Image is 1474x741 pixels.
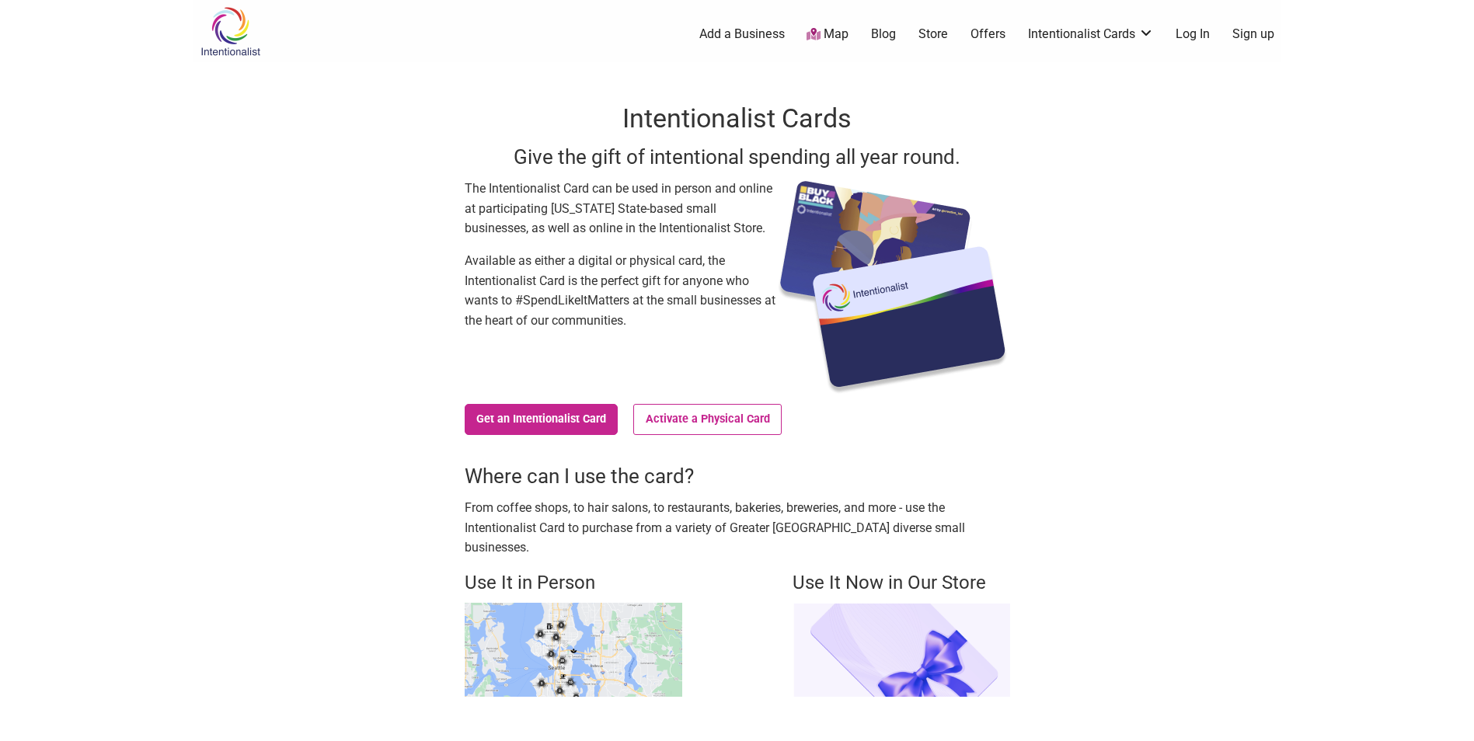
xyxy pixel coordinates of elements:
a: Log In [1176,26,1210,43]
h4: Use It in Person [465,570,682,597]
a: Sign up [1232,26,1274,43]
img: Intentionalist Card [775,179,1010,396]
p: Available as either a digital or physical card, the Intentionalist Card is the perfect gift for a... [465,251,775,330]
h3: Give the gift of intentional spending all year round. [465,143,1010,171]
a: Store [918,26,948,43]
a: Blog [871,26,896,43]
h1: Intentionalist Cards [465,100,1010,137]
a: Intentionalist Cards [1028,26,1154,43]
a: Activate a Physical Card [633,404,782,435]
a: Get an Intentionalist Card [465,404,619,435]
p: From coffee shops, to hair salons, to restaurants, bakeries, breweries, and more - use the Intent... [465,498,1010,558]
img: Intentionalist [193,6,267,57]
a: Add a Business [699,26,785,43]
h4: Use It Now in Our Store [793,570,1010,597]
a: Offers [970,26,1005,43]
p: The Intentionalist Card can be used in person and online at participating [US_STATE] State-based ... [465,179,775,238]
img: Buy Black map [465,603,682,697]
img: Intentionalist Store [793,603,1010,697]
h3: Where can I use the card? [465,462,1010,490]
a: Map [807,26,849,43]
